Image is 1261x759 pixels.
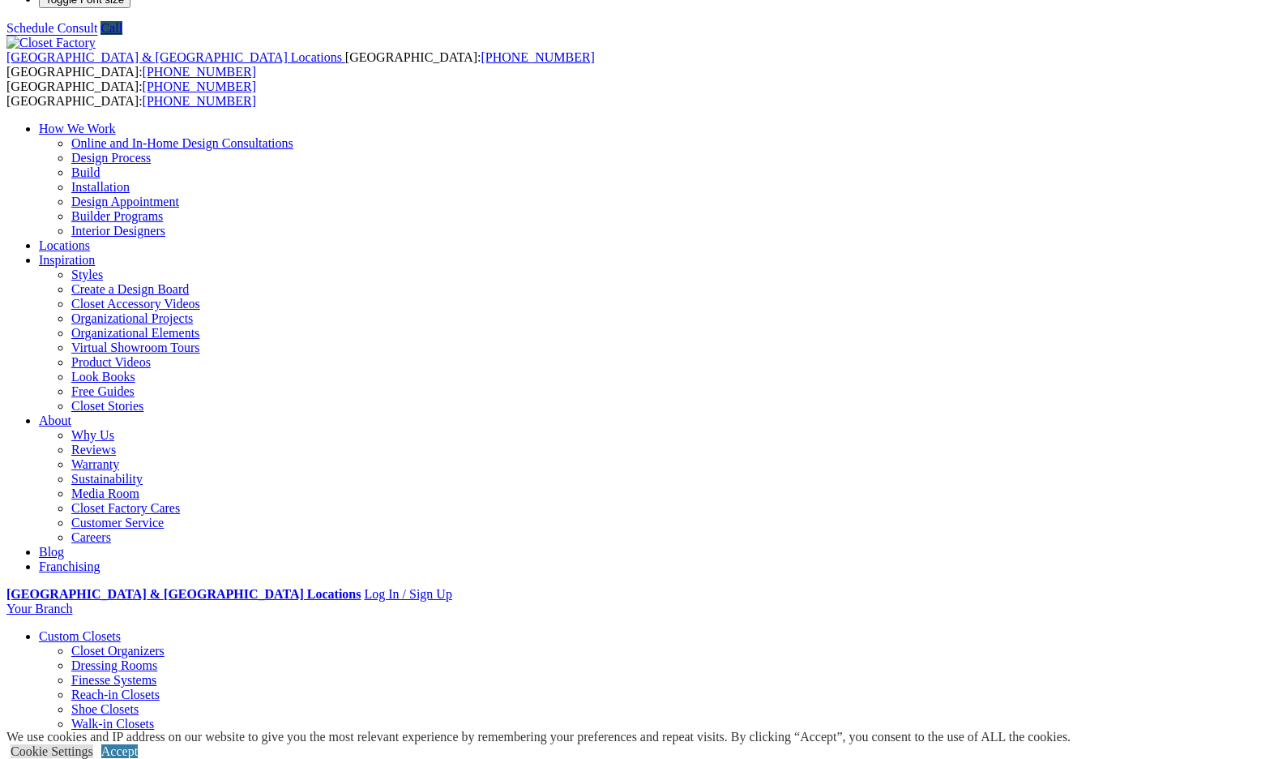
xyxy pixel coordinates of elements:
a: Create a Design Board [71,282,189,296]
a: Accept [101,744,138,758]
a: [GEOGRAPHIC_DATA] & [GEOGRAPHIC_DATA] Locations [6,50,345,64]
div: We use cookies and IP address on our website to give you the most relevant experience by remember... [6,730,1071,744]
a: [PHONE_NUMBER] [143,65,256,79]
a: Closet Factory Cares [71,501,180,515]
a: About [39,414,71,427]
a: Sustainability [71,472,143,486]
a: Closet Accessory Videos [71,297,200,311]
span: [GEOGRAPHIC_DATA]: [GEOGRAPHIC_DATA]: [6,79,256,108]
a: Reach-in Closets [71,688,160,701]
a: Interior Designers [71,224,165,238]
a: Online and In-Home Design Consultations [71,136,293,150]
a: Custom Closets [39,629,121,643]
a: Design Appointment [71,195,179,208]
a: Virtual Showroom Tours [71,341,200,354]
a: Styles [71,268,103,281]
a: [PHONE_NUMBER] [143,94,256,108]
a: Dressing Rooms [71,658,157,672]
a: Customer Service [71,516,164,530]
a: Call [100,21,122,35]
a: Careers [71,530,111,544]
a: Free Guides [71,384,135,398]
a: Cookie Settings [11,744,93,758]
a: Media Room [71,487,139,500]
a: Reviews [71,443,116,457]
a: [PHONE_NUMBER] [143,79,256,93]
a: Finesse Systems [71,673,156,687]
a: Closet Organizers [71,644,165,658]
a: Locations [39,238,90,252]
a: Closet Stories [71,399,143,413]
a: Walk-in Closets [71,717,154,731]
a: Installation [71,180,130,194]
span: [GEOGRAPHIC_DATA]: [GEOGRAPHIC_DATA]: [6,50,595,79]
span: [GEOGRAPHIC_DATA] & [GEOGRAPHIC_DATA] Locations [6,50,342,64]
a: Build [71,165,100,179]
a: Design Process [71,151,151,165]
a: Log In / Sign Up [364,587,451,601]
img: Closet Factory [6,36,96,50]
a: Blog [39,545,64,559]
a: [PHONE_NUMBER] [481,50,594,64]
a: Organizational Projects [71,311,193,325]
a: Look Books [71,370,135,384]
a: Why Us [71,428,114,442]
a: Builder Programs [71,209,163,223]
a: Organizational Elements [71,326,199,340]
a: Shoe Closets [71,702,139,716]
a: Product Videos [71,355,151,369]
a: Schedule Consult [6,21,97,35]
a: Inspiration [39,253,95,267]
a: Warranty [71,457,119,471]
a: Franchising [39,560,100,573]
a: Your Branch [6,602,72,615]
a: How We Work [39,122,116,135]
a: [GEOGRAPHIC_DATA] & [GEOGRAPHIC_DATA] Locations [6,587,361,601]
